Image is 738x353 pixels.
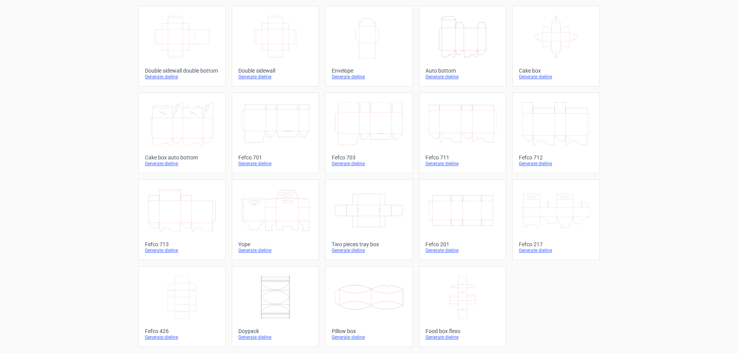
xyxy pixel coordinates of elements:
div: Generate dieline [238,247,312,254]
a: Food box flexoGenerate dieline [419,266,506,347]
div: Generate dieline [238,334,312,340]
a: EnvelopeGenerate dieline [325,6,412,86]
div: Generate dieline [519,161,593,167]
a: Pillow boxGenerate dieline [325,266,412,347]
a: Fefco 703Generate dieline [325,93,412,173]
div: Generate dieline [332,334,406,340]
div: Generate dieline [238,161,312,167]
div: Double sidewall double bottom [145,68,219,74]
div: Cake box [519,68,593,74]
div: Generate dieline [426,334,500,340]
div: Envelope [332,68,406,74]
div: Generate dieline [145,247,219,254]
a: Cake boxGenerate dieline [512,6,600,86]
a: Double sidewall double bottomGenerate dieline [138,6,226,86]
div: Generate dieline [145,334,219,340]
div: Generate dieline [426,161,500,167]
div: Generate dieline [145,74,219,80]
div: Fefco 711 [426,154,500,161]
a: Auto bottomGenerate dieline [419,6,506,86]
a: Fefco 217Generate dieline [512,179,600,260]
div: Fefco 713 [145,241,219,247]
div: Yope [238,241,312,247]
a: Fefco 701Generate dieline [232,93,319,173]
div: Fefco 701 [238,154,312,161]
div: Cake box auto bottom [145,154,219,161]
div: Double sidewall [238,68,312,74]
div: Generate dieline [332,161,406,167]
div: Fefco 201 [426,241,500,247]
a: Fefco 711Generate dieline [419,93,506,173]
div: Food box flexo [426,328,500,334]
a: YopeGenerate dieline [232,179,319,260]
div: Generate dieline [145,161,219,167]
div: Generate dieline [332,247,406,254]
div: Generate dieline [332,74,406,80]
div: Generate dieline [519,74,593,80]
a: Fefco 713Generate dieline [138,179,226,260]
a: Fefco 426Generate dieline [138,266,226,347]
div: Generate dieline [238,74,312,80]
div: Pillow box [332,328,406,334]
a: Two pieces tray boxGenerate dieline [325,179,412,260]
a: DoypackGenerate dieline [232,266,319,347]
div: Fefco 426 [145,328,219,334]
a: Fefco 201Generate dieline [419,179,506,260]
div: Fefco 703 [332,154,406,161]
div: Generate dieline [426,74,500,80]
div: Two pieces tray box [332,241,406,247]
div: Fefco 217 [519,241,593,247]
div: Fefco 712 [519,154,593,161]
div: Generate dieline [426,247,500,254]
div: Doypack [238,328,312,334]
a: Fefco 712Generate dieline [512,93,600,173]
div: Auto bottom [426,68,500,74]
a: Cake box auto bottomGenerate dieline [138,93,226,173]
a: Double sidewallGenerate dieline [232,6,319,86]
div: Generate dieline [519,247,593,254]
